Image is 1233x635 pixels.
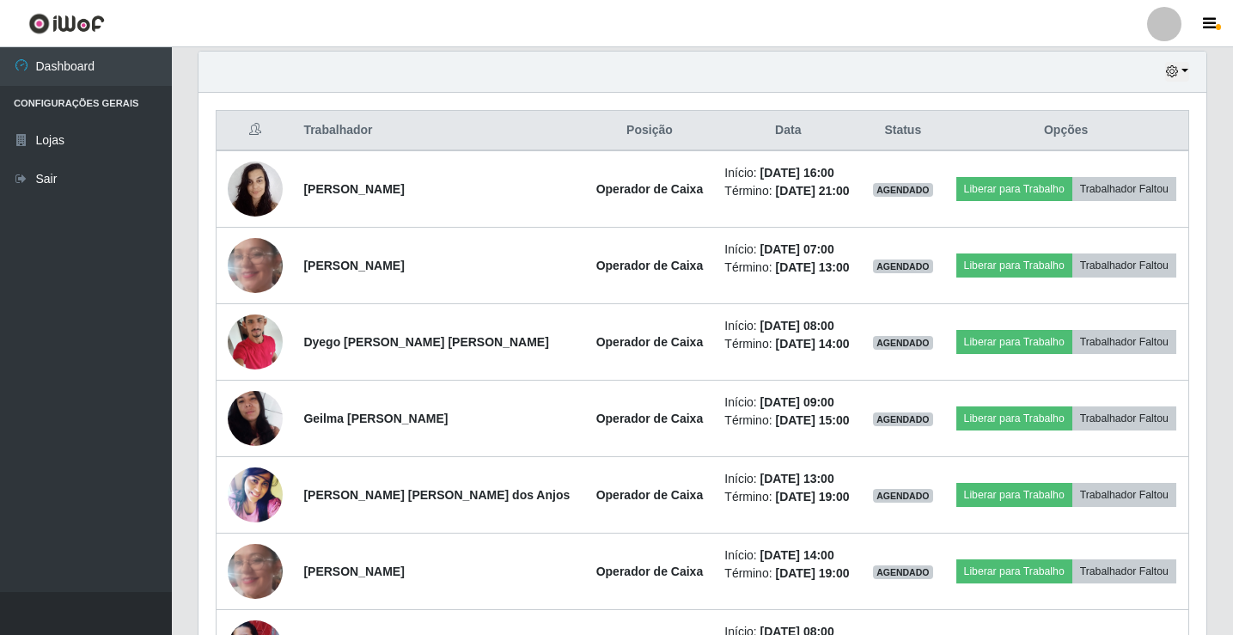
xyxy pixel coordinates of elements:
button: Liberar para Trabalho [956,177,1072,201]
li: Início: [724,164,852,182]
button: Trabalhador Faltou [1072,406,1176,430]
button: Liberar para Trabalho [956,483,1072,507]
button: Trabalhador Faltou [1072,483,1176,507]
button: Liberar para Trabalho [956,330,1072,354]
li: Início: [724,470,852,488]
li: Término: [724,335,852,353]
strong: Dyego [PERSON_NAME] [PERSON_NAME] [303,335,548,349]
time: [DATE] 14:00 [760,548,834,562]
li: Término: [724,182,852,200]
strong: [PERSON_NAME] [PERSON_NAME] dos Anjos [303,488,570,502]
li: Término: [724,565,852,583]
time: [DATE] 19:00 [775,490,849,504]
strong: Operador de Caixa [596,565,704,578]
strong: Operador de Caixa [596,182,704,196]
img: 1744402727392.jpeg [228,205,283,327]
th: Posição [585,111,715,151]
time: [DATE] 13:00 [760,472,834,485]
li: Início: [724,317,852,335]
th: Status [862,111,943,151]
strong: [PERSON_NAME] [303,182,404,196]
time: [DATE] 13:00 [775,260,849,274]
strong: [PERSON_NAME] [303,259,404,272]
th: Data [714,111,862,151]
img: CoreUI Logo [28,13,105,34]
li: Início: [724,241,852,259]
li: Início: [724,546,852,565]
img: 1744402727392.jpeg [228,510,283,632]
span: AGENDADO [873,565,933,579]
span: AGENDADO [873,336,933,350]
li: Início: [724,394,852,412]
strong: Operador de Caixa [596,488,704,502]
th: Opções [943,111,1188,151]
img: 1699231984036.jpeg [228,369,283,467]
button: Liberar para Trabalho [956,559,1072,583]
button: Trabalhador Faltou [1072,177,1176,201]
img: 1741826148632.jpeg [228,305,283,378]
time: [DATE] 16:00 [760,166,834,180]
time: [DATE] 07:00 [760,242,834,256]
button: Liberar para Trabalho [956,406,1072,430]
span: AGENDADO [873,489,933,503]
img: 1685320572909.jpeg [228,463,283,528]
span: AGENDADO [873,412,933,426]
button: Trabalhador Faltou [1072,330,1176,354]
span: AGENDADO [873,183,933,197]
button: Liberar para Trabalho [956,253,1072,278]
time: [DATE] 19:00 [775,566,849,580]
time: [DATE] 14:00 [775,337,849,351]
strong: Operador de Caixa [596,412,704,425]
strong: Geilma [PERSON_NAME] [303,412,448,425]
button: Trabalhador Faltou [1072,253,1176,278]
img: 1678303109366.jpeg [228,152,283,225]
time: [DATE] 08:00 [760,319,834,333]
li: Término: [724,259,852,277]
strong: [PERSON_NAME] [303,565,404,578]
li: Término: [724,488,852,506]
li: Término: [724,412,852,430]
time: [DATE] 15:00 [775,413,849,427]
strong: Operador de Caixa [596,335,704,349]
th: Trabalhador [293,111,584,151]
button: Trabalhador Faltou [1072,559,1176,583]
strong: Operador de Caixa [596,259,704,272]
time: [DATE] 21:00 [775,184,849,198]
span: AGENDADO [873,259,933,273]
time: [DATE] 09:00 [760,395,834,409]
